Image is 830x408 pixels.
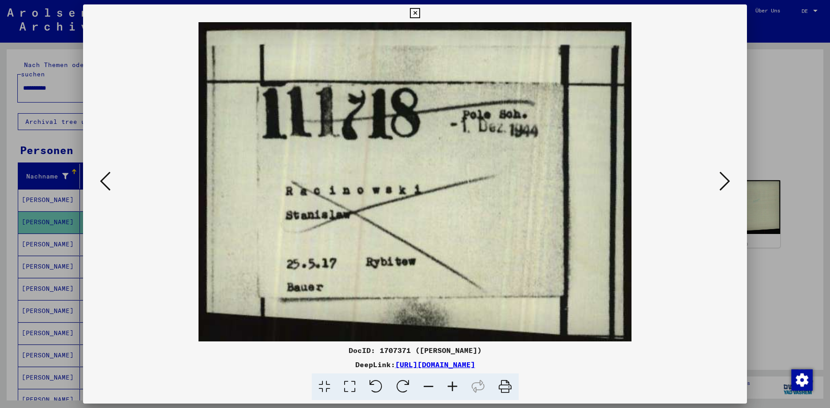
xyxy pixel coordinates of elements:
img: 001.jpg [113,22,717,341]
a: [URL][DOMAIN_NAME] [395,360,475,369]
div: DocID: 1707371 ([PERSON_NAME]) [83,345,747,356]
div: DeepLink: [83,359,747,370]
div: Zustimmung ändern [791,369,812,390]
img: Zustimmung ändern [791,369,813,391]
